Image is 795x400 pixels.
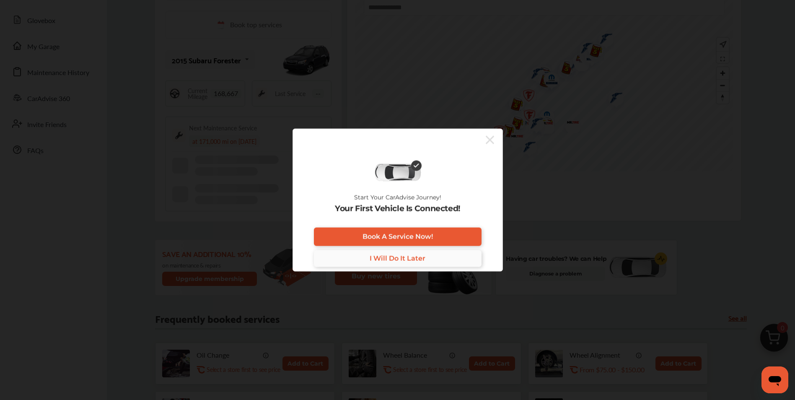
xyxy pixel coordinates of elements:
[370,255,425,262] span: I Will Do It Later
[314,250,482,267] a: I Will Do It Later
[335,204,460,213] p: Your First Vehicle Is Connected!
[374,164,422,182] img: diagnose-vehicle.c84bcb0a.svg
[363,233,433,241] span: Book A Service Now!
[411,160,422,171] img: check-icon.521c8815.svg
[761,366,788,393] iframe: Button to launch messaging window
[354,194,441,200] p: Start Your CarAdvise Journey!
[314,227,482,246] a: Book A Service Now!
